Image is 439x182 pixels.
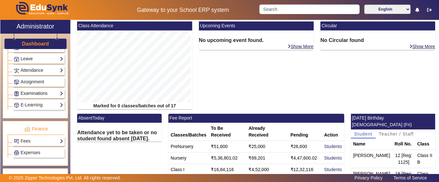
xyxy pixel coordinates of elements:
[246,164,288,175] td: ₹4,52,000
[14,80,19,85] img: Assignments.png
[288,164,322,175] td: ₹12,32,116
[351,138,392,150] th: Name
[324,167,342,172] a: Students
[415,138,435,150] th: Class
[113,7,253,13] h5: Gateway to your School ERP system
[288,141,322,152] td: ₹26,600
[324,144,342,149] a: Students
[168,152,209,164] td: Nursery
[77,129,162,142] h6: Attendance yet to be taken or no student found absent [DATE].
[8,126,65,132] p: Finance
[77,21,192,30] mat-card-header: Class Attendance
[22,40,49,47] a: Dashboard
[168,141,209,152] td: PreNursery
[199,37,314,43] h6: No upcoming event found.
[259,4,359,14] input: Search
[22,41,49,47] h3: Dashboard
[209,152,246,164] td: ₹5,36,801.02
[9,175,121,181] p: © 2025 Zipper Technologies Pvt. Ltd. All rights reserved.
[77,114,162,123] mat-card-header: AbsentToday
[168,123,209,141] th: Classes/Batches
[209,164,246,175] td: ₹16,84,116
[246,152,288,164] td: ₹89,201
[209,123,246,141] th: To Be Received
[351,174,386,182] a: Privacy Policy
[21,79,44,84] span: Assignment
[168,164,209,175] td: Class I
[379,132,414,136] span: Teacher / Staff
[288,152,322,164] td: ₹4,47,600.02
[168,114,344,123] mat-card-header: Fee Report
[320,21,435,30] mat-card-header: Circular
[409,44,435,49] a: Show More
[287,44,314,49] a: Show More
[21,150,40,155] span: Expenses
[209,141,246,152] td: ₹51,600
[24,126,30,132] img: finance.png
[351,150,392,168] td: [PERSON_NAME]
[246,123,288,141] th: Already Received
[17,174,22,179] img: communication.png
[322,123,344,141] th: Action
[320,37,435,43] h6: No Circular found
[351,114,435,129] mat-card-header: [DATE] Birthday [DEMOGRAPHIC_DATA] (Fri)
[0,20,70,34] a: Administrator
[199,21,314,30] mat-card-header: Upcoming Events
[14,149,63,156] a: Expenses
[390,174,430,182] a: Terms of Service
[14,150,19,155] img: Payroll.png
[354,132,372,136] span: Student
[288,123,322,141] th: Pending
[392,138,415,150] th: Roll No.
[77,103,192,109] div: Marked for 0 classes/batches out of 17
[246,141,288,152] td: ₹25,000
[392,150,415,168] td: 12 [Reg: 1125]
[324,155,342,161] a: Students
[14,78,63,86] a: Assignment
[8,173,65,180] p: Communication
[16,22,54,30] h2: Administrator
[415,150,435,168] td: Class II B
